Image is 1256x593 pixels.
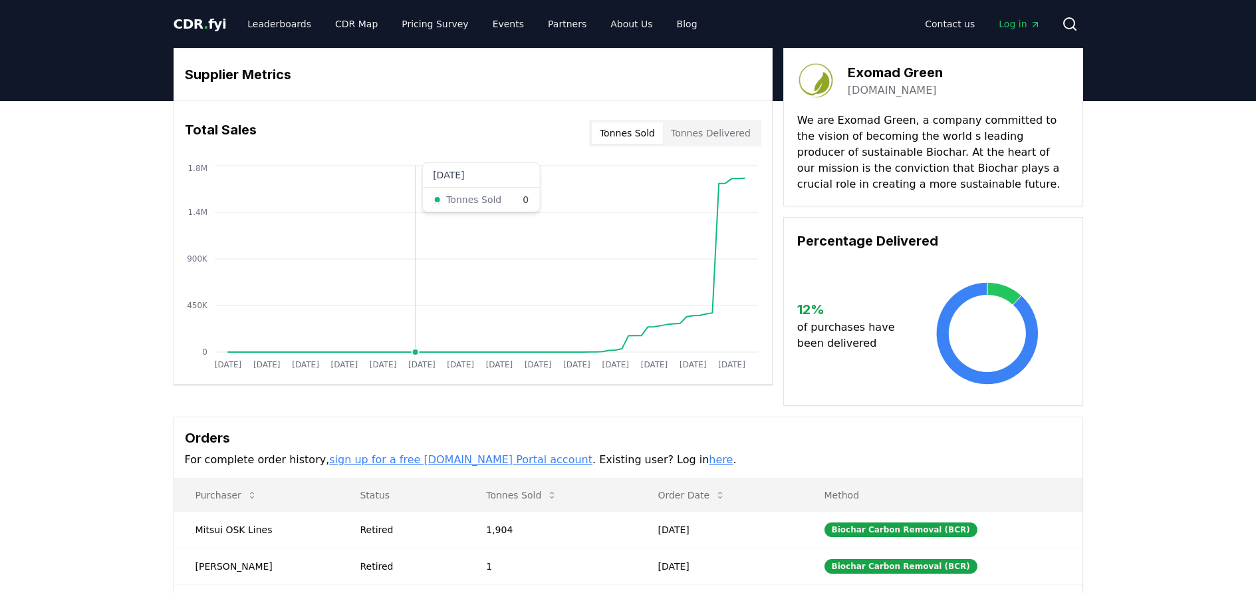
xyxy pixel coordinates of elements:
span: . [203,16,208,32]
nav: Main [914,12,1051,36]
a: [DOMAIN_NAME] [848,83,937,99]
a: sign up for a free [DOMAIN_NAME] Portal account [329,453,592,466]
td: [PERSON_NAME] [174,548,339,584]
h3: Exomad Green [848,63,943,83]
h3: 12 % [797,299,906,319]
button: Purchaser [185,482,268,508]
tspan: [DATE] [680,360,707,369]
a: Leaderboards [237,12,322,36]
button: Order Date [647,482,736,508]
tspan: [DATE] [602,360,629,369]
a: Log in [988,12,1051,36]
tspan: [DATE] [330,360,358,369]
span: Log in [999,17,1040,31]
h3: Orders [185,428,1072,448]
a: Blog [666,12,708,36]
tspan: [DATE] [408,360,436,369]
div: Biochar Carbon Removal (BCR) [824,522,977,537]
tspan: 1.4M [188,208,207,217]
tspan: [DATE] [485,360,513,369]
div: Biochar Carbon Removal (BCR) [824,559,977,574]
button: Tonnes Sold [475,482,568,508]
tspan: [DATE] [524,360,551,369]
tspan: [DATE] [718,360,745,369]
tspan: 900K [187,254,208,264]
a: Pricing Survey [391,12,479,36]
a: CDR Map [324,12,388,36]
p: Status [349,489,454,502]
h3: Total Sales [185,120,257,146]
p: For complete order history, . Existing user? Log in . [185,452,1072,468]
tspan: [DATE] [447,360,474,369]
tspan: 1.8M [188,164,207,173]
nav: Main [237,12,707,36]
tspan: [DATE] [292,360,319,369]
td: [DATE] [636,511,803,548]
img: Exomad Green-logo [797,62,834,99]
tspan: [DATE] [369,360,396,369]
tspan: [DATE] [563,360,590,369]
h3: Supplier Metrics [185,65,761,85]
a: Events [482,12,535,36]
tspan: 0 [202,347,207,357]
a: Contact us [914,12,985,36]
button: Tonnes Sold [592,122,663,144]
a: About Us [600,12,663,36]
tspan: [DATE] [214,360,241,369]
span: CDR fyi [174,16,227,32]
td: Mitsui OSK Lines [174,511,339,548]
tspan: [DATE] [640,360,668,369]
h3: Percentage Delivered [797,231,1069,251]
a: Partners [537,12,597,36]
a: here [709,453,733,466]
button: Tonnes Delivered [663,122,759,144]
a: CDR.fyi [174,15,227,33]
td: 1,904 [465,511,636,548]
div: Retired [360,560,454,573]
tspan: 450K [187,301,208,310]
p: of purchases have been delivered [797,319,906,351]
tspan: [DATE] [253,360,280,369]
p: Method [814,489,1072,502]
td: [DATE] [636,548,803,584]
p: We are Exomad Green, a company committed to the vision of becoming the world s leading producer o... [797,112,1069,192]
td: 1 [465,548,636,584]
div: Retired [360,523,454,536]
